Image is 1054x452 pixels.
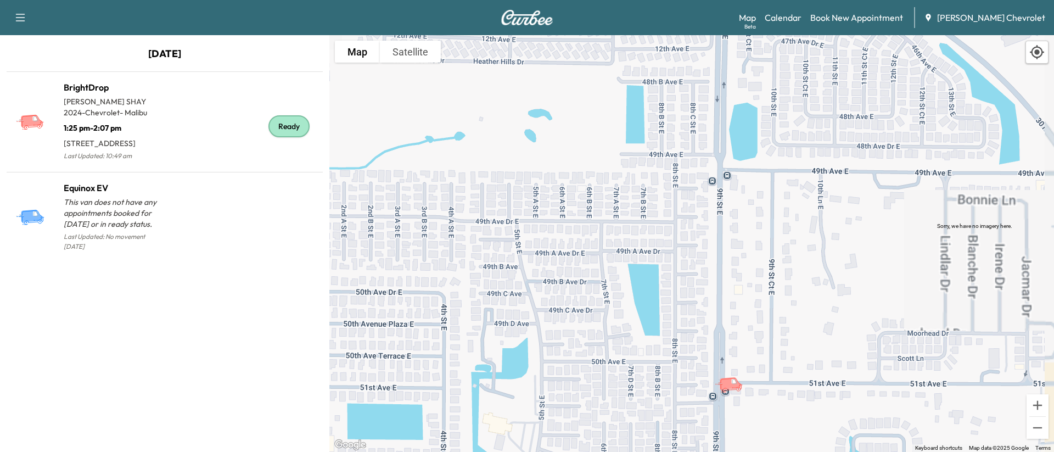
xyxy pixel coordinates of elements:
[1035,445,1051,451] a: Terms (opens in new tab)
[64,149,165,163] p: Last Updated: 10:49 am
[739,11,756,24] a: MapBeta
[268,115,310,137] div: Ready
[64,81,165,94] h1: BrightDrop
[765,11,801,24] a: Calendar
[64,118,165,133] p: 1:25 pm - 2:07 pm
[335,41,380,63] button: Show street map
[64,107,165,118] p: 2024 - Chevrolet - Malibu
[380,41,441,63] button: Show satellite imagery
[714,365,753,384] gmp-advanced-marker: BrightDrop
[332,438,368,452] a: Open this area in Google Maps (opens a new window)
[64,133,165,149] p: [STREET_ADDRESS]
[332,438,368,452] img: Google
[1027,417,1049,439] button: Zoom out
[64,181,165,194] h1: Equinox EV
[915,444,962,452] button: Keyboard shortcuts
[969,445,1029,451] span: Map data ©2025 Google
[810,11,903,24] a: Book New Appointment
[64,230,165,254] p: Last Updated: No movement [DATE]
[1027,394,1049,416] button: Zoom in
[744,23,756,31] div: Beta
[64,96,165,107] p: [PERSON_NAME] SHAY
[937,11,1045,24] span: [PERSON_NAME] Chevrolet
[64,197,165,230] p: This van does not have any appointments booked for [DATE] or in ready status.
[1025,41,1049,64] div: Recenter map
[501,10,553,25] img: Curbee Logo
